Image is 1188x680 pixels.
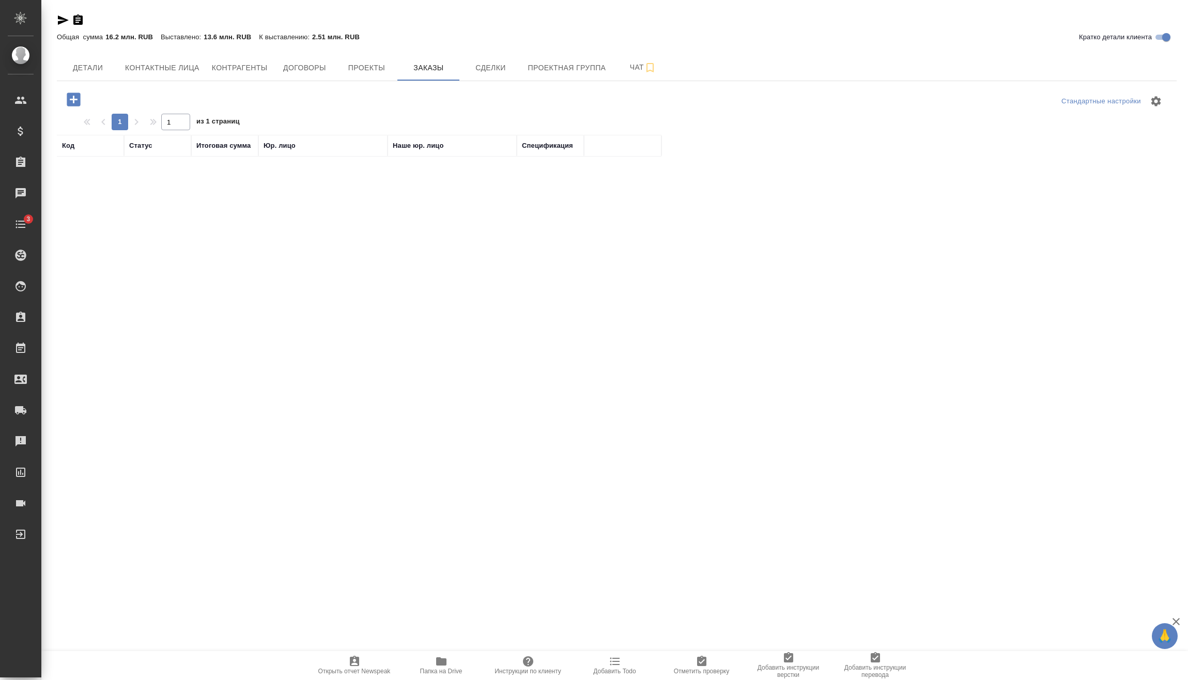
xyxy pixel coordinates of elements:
[105,33,161,41] p: 16.2 млн. RUB
[1059,94,1144,110] div: split button
[264,141,296,151] div: Юр. лицо
[72,14,84,26] button: Скопировать ссылку
[644,61,656,74] svg: Подписаться
[57,14,69,26] button: Скопировать ссылку для ЯМессенджера
[522,141,573,151] div: Спецификация
[59,89,88,110] button: Добавить проект
[393,141,444,151] div: Наше юр. лицо
[466,61,515,74] span: Сделки
[125,61,199,74] span: Контактные лица
[404,61,453,74] span: Заказы
[212,61,268,74] span: Контрагенты
[1156,625,1174,647] span: 🙏
[63,61,113,74] span: Детали
[280,61,329,74] span: Договоры
[196,141,251,151] div: Итоговая сумма
[1152,623,1178,649] button: 🙏
[259,33,312,41] p: К выставлению:
[3,211,39,237] a: 3
[62,141,74,151] div: Код
[1144,89,1168,114] span: Настроить таблицу
[161,33,204,41] p: Выставлено:
[204,33,259,41] p: 13.6 млн. RUB
[528,61,606,74] span: Проектная группа
[129,141,152,151] div: Статус
[1079,32,1152,42] span: Кратко детали клиента
[20,214,36,224] span: 3
[312,33,367,41] p: 2.51 млн. RUB
[196,115,240,130] span: из 1 страниц
[342,61,391,74] span: Проекты
[618,61,668,74] span: Чат
[57,33,105,41] p: Общая сумма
